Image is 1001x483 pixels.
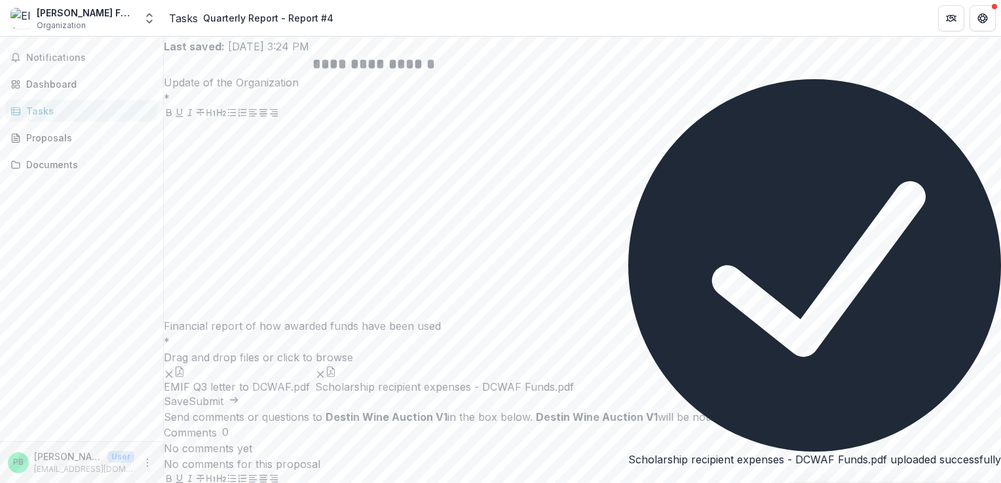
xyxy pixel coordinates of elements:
[189,393,239,409] button: Submit
[536,410,658,423] strong: Destin Wine Auction V1
[26,104,147,118] div: Tasks
[258,106,269,122] button: Align Center
[26,52,153,63] span: Notifications
[164,393,189,409] button: Save
[26,158,147,171] div: Documents
[10,8,31,29] img: Ellison McCraney Ingram Foundation
[203,11,333,25] div: Quarterly Report - Report #4
[938,5,964,31] button: Partners
[37,6,135,20] div: [PERSON_NAME] Foundation
[164,381,310,393] span: EMIF Q3 letter to DCWAF.pdf
[195,106,206,122] button: Strike
[107,451,134,463] p: User
[5,73,158,95] a: Dashboard
[206,106,216,122] button: Heading 1
[34,450,102,463] p: [PERSON_NAME]
[34,463,134,475] p: [EMAIL_ADDRESS][DOMAIN_NAME]
[164,106,174,122] button: Bold
[222,426,229,438] span: 0
[315,365,326,381] button: Remove File
[164,365,310,393] div: Remove FileEMIF Q3 letter to DCWAF.pdf
[216,106,227,122] button: Heading 2
[37,20,86,31] span: Organization
[326,410,447,423] strong: Destin Wine Auction V1
[164,39,1001,54] p: [DATE] 3:24 PM
[237,106,248,122] button: Ordered List
[164,365,174,381] button: Remove File
[5,154,158,175] a: Documents
[164,349,353,365] p: Drag and drop files or
[164,456,1001,472] p: No comments for this proposal
[269,106,279,122] button: Align Right
[5,127,158,149] a: Proposals
[315,381,574,393] span: Scholarship recipient expenses - DCWAF Funds.pdf
[169,9,339,27] nav: breadcrumb
[185,106,195,122] button: Italicize
[140,455,155,471] button: More
[5,47,158,68] button: Notifications
[26,131,147,145] div: Proposals
[5,100,158,122] a: Tasks
[164,318,1001,334] p: Financial report of how awarded funds have been used
[164,409,1001,425] div: Send comments or questions to in the box below. will be notified via email of your comment.
[970,5,996,31] button: Get Help
[277,351,353,364] span: click to browse
[315,365,574,393] div: Remove FileScholarship recipient expenses - DCWAF Funds.pdf
[248,106,258,122] button: Align Left
[164,440,1001,456] p: No comments yet
[164,75,1001,90] p: Update of the Organization
[26,77,147,91] div: Dashboard
[13,458,24,467] div: Paul Barcus
[164,40,225,53] strong: Last saved:
[169,10,198,26] a: Tasks
[164,425,217,440] h2: Comments
[140,5,159,31] button: Open entity switcher
[174,106,185,122] button: Underline
[227,106,237,122] button: Bullet List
